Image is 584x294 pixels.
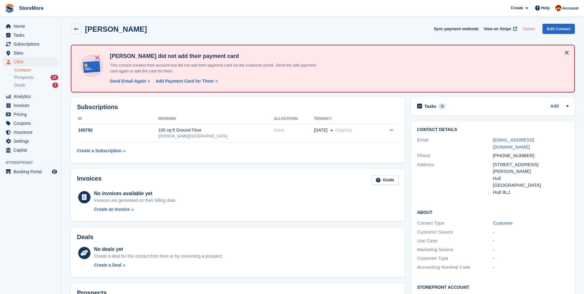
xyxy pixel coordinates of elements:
div: No deals yet [94,246,223,253]
div: Create a deal for this contact from here or by converting a prospect. [94,253,223,259]
div: [PERSON_NAME][GEOGRAPHIC_DATA] [158,133,274,139]
a: Prospects 13 [14,74,58,81]
a: StoreMore [17,3,46,13]
div: - [493,246,569,253]
div: Customer Source [417,229,493,236]
span: [DATE] [314,127,328,133]
a: Contacts [14,67,58,73]
div: Email [417,137,493,150]
h2: About [417,209,569,215]
div: 100792 [77,127,158,133]
h2: Storefront Account [417,284,569,290]
a: Guide [372,175,399,185]
div: Contact Type [417,220,493,227]
div: Send Email Again [110,78,146,84]
a: menu [3,58,58,66]
span: Home [14,22,50,31]
span: Pricing [14,110,50,119]
span: Account [562,5,578,11]
h2: Contact Details [417,127,569,132]
div: 100 sq ft Ground Floor [158,127,274,133]
th: Booking [158,114,274,124]
a: Create a Subscription [77,145,126,157]
div: 13 [50,75,58,80]
div: [GEOGRAPHIC_DATA] [493,182,569,189]
h2: Tasks [425,104,437,109]
div: - [493,229,569,236]
span: Deals [14,82,25,88]
a: menu [3,49,58,57]
p: This contact created their account but did not add their payment card via the customer portal. Se... [107,62,323,74]
div: - [493,237,569,244]
h2: Invoices [77,175,102,185]
div: Hu8 8LJ [493,189,569,196]
a: Edit Contact [542,24,575,34]
a: menu [3,22,58,31]
div: Marketing Source [417,246,493,253]
img: stora-icon-8386f47178a22dfd0bd8f6a31ec36ba5ce8667c1dd55bd0f319d3a0aa187defe.svg [5,4,14,13]
button: Sync payment methods [434,24,479,34]
span: Prospects [14,75,33,80]
div: [PHONE_NUMBER] [493,152,569,159]
div: - [493,264,569,271]
span: Subscriptions [14,40,50,48]
div: Customer Type [417,255,493,262]
div: Use Case [417,237,493,244]
span: Help [541,5,550,11]
a: Deals 2 [14,82,58,88]
h2: [PERSON_NAME] [85,25,147,33]
a: Create a Deal [94,262,223,268]
a: menu [3,146,58,154]
span: Booking Portal [14,167,50,176]
th: Allocation [274,114,314,124]
a: Add Payment Card for Them [153,78,218,84]
th: ID [77,114,158,124]
a: [EMAIL_ADDRESS][DOMAIN_NAME] [493,137,534,149]
a: View on Stripe [481,24,518,34]
div: Hull [493,175,569,182]
span: CRM [14,58,50,66]
a: menu [3,137,58,145]
img: no-card-linked-e7822e413c904bf8b177c4d89f31251c4716f9871600ec3ca5bfc59e148c83f4.svg [79,53,105,79]
span: Sites [14,49,50,57]
div: Phone [417,152,493,159]
span: Insurance [14,128,50,137]
span: Coupons [14,119,50,128]
a: Add [550,103,559,110]
span: Analytics [14,92,50,101]
span: Storefront [6,160,61,166]
div: Create a Subscription [77,148,122,154]
a: menu [3,167,58,176]
div: - [493,255,569,262]
img: Store More Team [555,5,562,11]
h2: Subscriptions [77,104,399,111]
h2: Deals [77,234,93,241]
h4: [PERSON_NAME] did not add their payment card [107,53,323,60]
a: menu [3,119,58,128]
span: Create [511,5,523,11]
th: Tenancy [314,114,377,124]
div: Create an Invoice [94,206,130,213]
span: Ongoing [335,128,352,133]
button: Delete [521,24,538,34]
a: Create an Invoice [94,206,176,213]
a: menu [3,128,58,137]
span: Settings [14,137,50,145]
div: [STREET_ADDRESS][PERSON_NAME] [493,161,569,175]
a: menu [3,31,58,39]
a: menu [3,40,58,48]
div: 0 [439,104,446,109]
div: Create a Deal [94,262,121,268]
a: Customer [493,220,513,226]
div: Add Payment Card for Them [155,78,214,84]
a: menu [3,92,58,101]
div: Accounting Nominal Code [417,264,493,271]
span: Invoices [14,101,50,110]
div: 2 [52,83,58,88]
div: None [274,127,314,133]
div: Address [417,161,493,196]
span: Tasks [14,31,50,39]
span: Capital [14,146,50,154]
a: menu [3,101,58,110]
span: View on Stripe [484,26,511,32]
